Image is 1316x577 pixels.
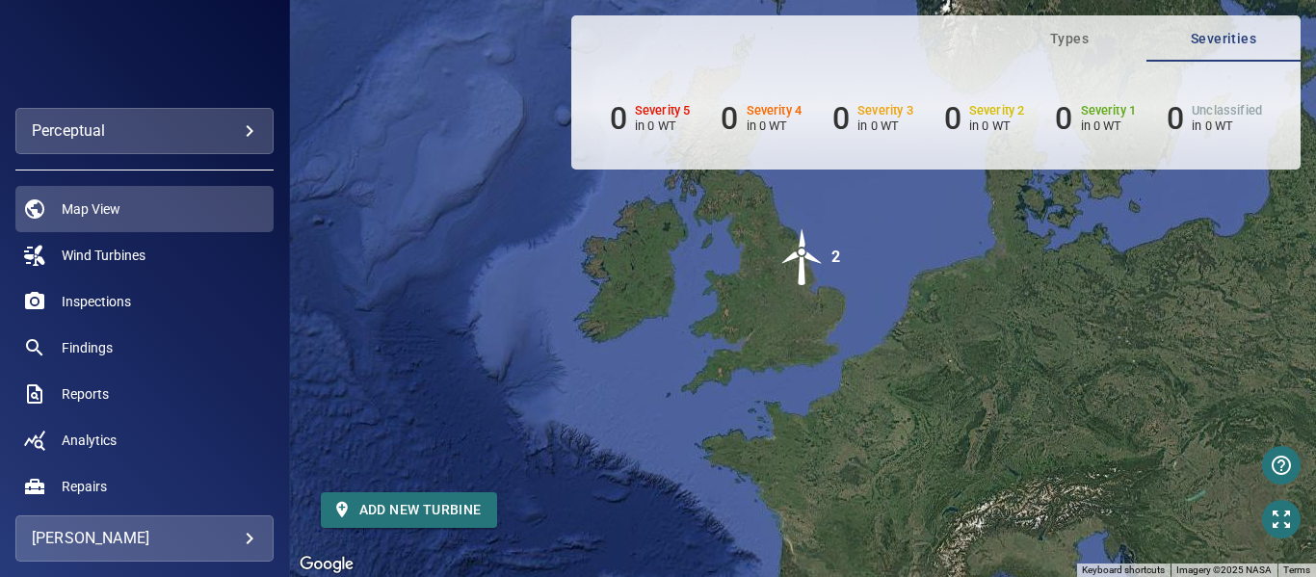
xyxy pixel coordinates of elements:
[944,100,1025,137] li: Severity 2
[1004,27,1135,51] span: Types
[15,463,274,510] a: repairs noActive
[1167,100,1184,137] h6: 0
[62,292,131,311] span: Inspections
[15,278,274,325] a: inspections noActive
[635,104,691,118] h6: Severity 5
[62,199,120,219] span: Map View
[1055,100,1072,137] h6: 0
[774,228,831,286] img: windFarmIcon.svg
[62,338,113,357] span: Findings
[969,118,1025,133] p: in 0 WT
[747,104,803,118] h6: Severity 4
[32,523,257,554] div: [PERSON_NAME]
[15,108,274,154] div: perceptual
[1055,100,1136,137] li: Severity 1
[295,552,358,577] img: Google
[857,104,913,118] h6: Severity 3
[1081,104,1137,118] h6: Severity 1
[1176,564,1272,575] span: Imagery ©2025 NASA
[831,228,840,286] div: 2
[336,498,482,522] span: Add new turbine
[1081,118,1137,133] p: in 0 WT
[15,371,274,417] a: reports noActive
[62,477,107,496] span: Repairs
[62,246,145,265] span: Wind Turbines
[610,100,627,137] h6: 0
[15,186,274,232] a: map active
[1283,564,1310,575] a: Terms (opens in new tab)
[321,492,497,528] button: Add new turbine
[635,118,691,133] p: in 0 WT
[1082,564,1165,577] button: Keyboard shortcuts
[1192,118,1262,133] p: in 0 WT
[832,100,913,137] li: Severity 3
[15,417,274,463] a: analytics noActive
[832,100,850,137] h6: 0
[1192,104,1262,118] h6: Unclassified
[15,325,274,371] a: findings noActive
[857,118,913,133] p: in 0 WT
[944,100,961,137] h6: 0
[721,100,738,137] h6: 0
[15,232,274,278] a: windturbines noActive
[295,552,358,577] a: Open this area in Google Maps (opens a new window)
[774,228,831,289] gmp-advanced-marker: 2
[610,100,691,137] li: Severity 5
[1158,27,1289,51] span: Severities
[62,384,109,404] span: Reports
[32,116,257,146] div: perceptual
[969,104,1025,118] h6: Severity 2
[1167,100,1262,137] li: Severity Unclassified
[747,118,803,133] p: in 0 WT
[62,431,117,450] span: Analytics
[721,100,802,137] li: Severity 4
